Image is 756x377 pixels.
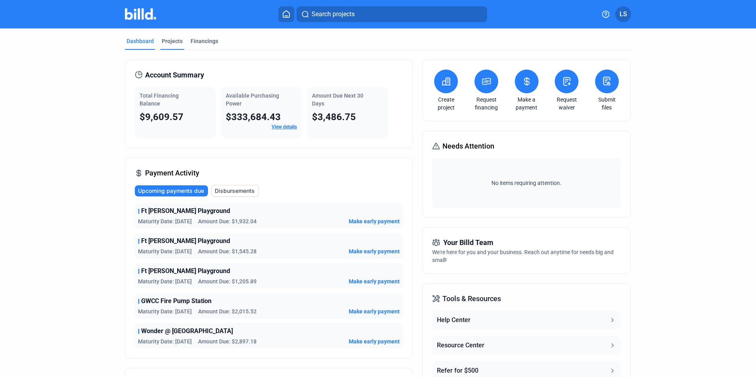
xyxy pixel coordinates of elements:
[138,247,192,255] span: Maturity Date: [DATE]
[141,206,230,216] span: Ft [PERSON_NAME] Playground
[620,9,627,19] span: LS
[211,185,259,197] button: Disbursements
[472,96,500,111] a: Request financing
[435,179,617,187] span: No items requiring attention.
[215,187,255,195] span: Disbursements
[198,277,257,285] span: Amount Due: $1,205.89
[226,92,279,107] span: Available Purchasing Power
[513,96,541,111] a: Make a payment
[138,277,192,285] span: Maturity Date: [DATE]
[312,9,355,19] span: Search projects
[312,111,356,123] span: $3,486.75
[432,249,614,263] span: We're here for you and your business. Reach out anytime for needs big and small!
[198,217,257,225] span: Amount Due: $1,932.04
[297,6,487,22] button: Search projects
[141,236,230,246] span: Ft [PERSON_NAME] Playground
[437,341,484,350] div: Resource Center
[312,92,363,107] span: Amount Due Next 30 Days
[443,237,493,248] span: Your Billd Team
[135,185,208,196] button: Upcoming payments due
[437,315,471,325] div: Help Center
[127,37,154,45] div: Dashboard
[442,293,501,304] span: Tools & Resources
[349,217,400,225] button: Make early payment
[198,247,257,255] span: Amount Due: $1,545.28
[138,187,204,195] span: Upcoming payments due
[198,337,257,345] span: Amount Due: $2,897.18
[615,6,631,22] button: LS
[140,111,183,123] span: $9,609.57
[442,141,494,152] span: Needs Attention
[432,96,460,111] a: Create project
[349,307,400,315] button: Make early payment
[138,307,192,315] span: Maturity Date: [DATE]
[138,217,192,225] span: Maturity Date: [DATE]
[437,366,478,375] div: Refer for $500
[593,96,621,111] a: Submit files
[553,96,580,111] a: Request waiver
[432,336,620,355] button: Resource Center
[141,326,233,336] span: Wonder @ [GEOGRAPHIC_DATA]
[138,337,192,345] span: Maturity Date: [DATE]
[141,266,230,276] span: Ft [PERSON_NAME] Playground
[226,111,281,123] span: $333,684.43
[272,124,297,130] a: View details
[145,168,199,179] span: Payment Activity
[432,311,620,330] button: Help Center
[141,296,212,306] span: GWCC Fire Pump Station
[140,92,179,107] span: Total Financing Balance
[349,337,400,345] button: Make early payment
[349,277,400,285] button: Make early payment
[349,247,400,255] button: Make early payment
[162,37,183,45] div: Projects
[198,307,257,315] span: Amount Due: $2,015.52
[125,8,156,20] img: Billd Company Logo
[191,37,218,45] div: Financings
[145,70,204,81] span: Account Summary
